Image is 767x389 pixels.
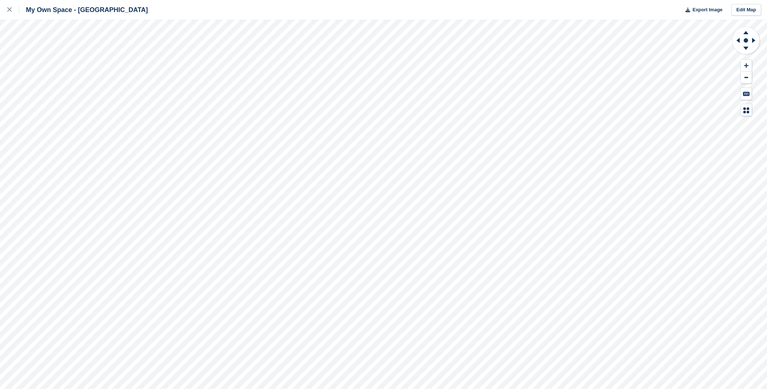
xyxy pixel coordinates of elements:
div: My Own Space - [GEOGRAPHIC_DATA] [19,5,148,14]
button: Export Image [681,4,723,16]
a: Edit Map [731,4,761,16]
button: Keyboard Shortcuts [741,88,752,100]
span: Export Image [692,6,722,13]
button: Zoom Out [741,72,752,84]
button: Zoom In [741,60,752,72]
button: Map Legend [741,104,752,116]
